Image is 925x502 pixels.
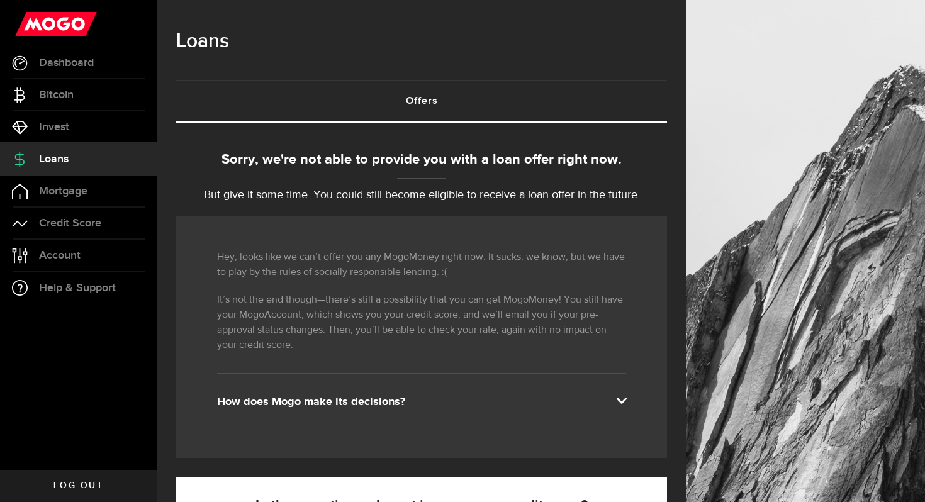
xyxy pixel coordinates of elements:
[39,121,69,133] span: Invest
[39,89,74,101] span: Bitcoin
[217,250,626,280] p: Hey, looks like we can’t offer you any MogoMoney right now. It sucks, we know, but we have to pla...
[53,481,103,490] span: Log out
[176,80,667,123] ul: Tabs Navigation
[176,25,667,58] h1: Loans
[39,250,81,261] span: Account
[39,153,69,165] span: Loans
[217,394,626,410] div: How does Mogo make its decisions?
[217,293,626,353] p: It’s not the end though—there’s still a possibility that you can get MogoMoney! You still have yo...
[176,187,667,204] p: But give it some time. You could still become eligible to receive a loan offer in the future.
[39,57,94,69] span: Dashboard
[176,150,667,170] div: Sorry, we're not able to provide you with a loan offer right now.
[39,186,87,197] span: Mortgage
[176,81,667,121] a: Offers
[39,218,101,229] span: Credit Score
[872,449,925,502] iframe: LiveChat chat widget
[39,282,116,294] span: Help & Support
